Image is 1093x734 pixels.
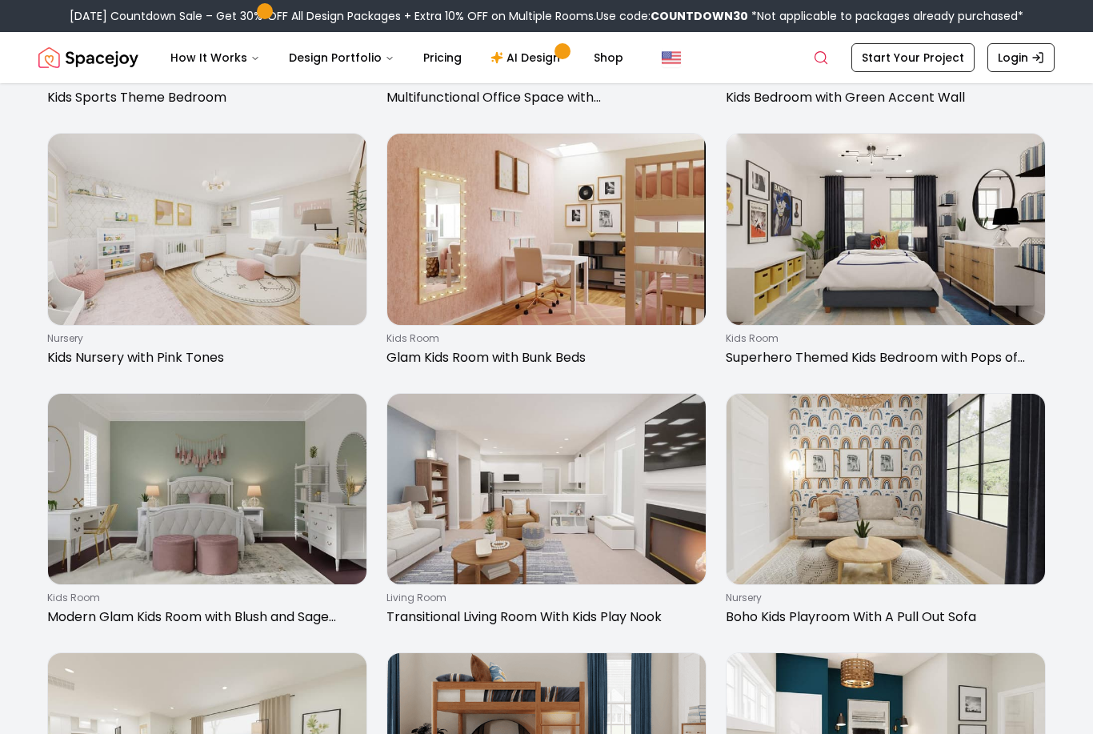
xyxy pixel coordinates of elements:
[47,608,361,627] p: Modern Glam Kids Room with Blush and Sage Hues
[651,8,748,24] b: COUNTDOWN30
[386,88,700,107] p: Multifunctional Office Space with [PERSON_NAME] Bed
[726,332,1039,345] p: kids room
[727,134,1045,325] img: Superhero Themed Kids Bedroom with Pops of Color
[851,43,975,72] a: Start Your Project
[987,43,1055,72] a: Login
[748,8,1023,24] span: *Not applicable to packages already purchased*
[387,394,706,585] img: Transitional Living Room With Kids Play Nook
[386,592,700,604] p: living room
[726,348,1039,367] p: Superhero Themed Kids Bedroom with Pops of Color
[38,42,138,74] img: Spacejoy Logo
[38,42,138,74] a: Spacejoy
[662,48,681,67] img: United States
[726,133,1046,374] a: Superhero Themed Kids Bedroom with Pops of Colorkids roomSuperhero Themed Kids Bedroom with Pops ...
[47,393,367,634] a: Modern Glam Kids Room with Blush and Sage Hueskids roomModern Glam Kids Room with Blush and Sage ...
[386,332,700,345] p: kids room
[386,393,707,634] a: Transitional Living Room With Kids Play Nookliving roomTransitional Living Room With Kids Play Nook
[47,88,361,107] p: Kids Sports Theme Bedroom
[47,592,361,604] p: kids room
[47,332,361,345] p: nursery
[410,42,474,74] a: Pricing
[726,592,1039,604] p: nursery
[386,348,700,367] p: Glam Kids Room with Bunk Beds
[596,8,748,24] span: Use code:
[70,8,1023,24] div: [DATE] Countdown Sale – Get 30% OFF All Design Packages + Extra 10% OFF on Multiple Rooms.
[38,32,1055,83] nav: Global
[158,42,636,74] nav: Main
[48,394,366,585] img: Modern Glam Kids Room with Blush and Sage Hues
[726,608,1039,627] p: Boho Kids Playroom With A Pull Out Sofa
[386,133,707,374] a: Glam Kids Room with Bunk Bedskids roomGlam Kids Room with Bunk Beds
[386,608,700,627] p: Transitional Living Room With Kids Play Nook
[581,42,636,74] a: Shop
[47,348,361,367] p: Kids Nursery with Pink Tones
[726,393,1046,634] a: Boho Kids Playroom With A Pull Out SofanurseryBoho Kids Playroom With A Pull Out Sofa
[47,133,367,374] a: Kids Nursery with Pink TonesnurseryKids Nursery with Pink Tones
[727,394,1045,585] img: Boho Kids Playroom With A Pull Out Sofa
[158,42,273,74] button: How It Works
[276,42,407,74] button: Design Portfolio
[48,134,366,325] img: Kids Nursery with Pink Tones
[478,42,578,74] a: AI Design
[387,134,706,325] img: Glam Kids Room with Bunk Beds
[726,88,1039,107] p: Kids Bedroom with Green Accent Wall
